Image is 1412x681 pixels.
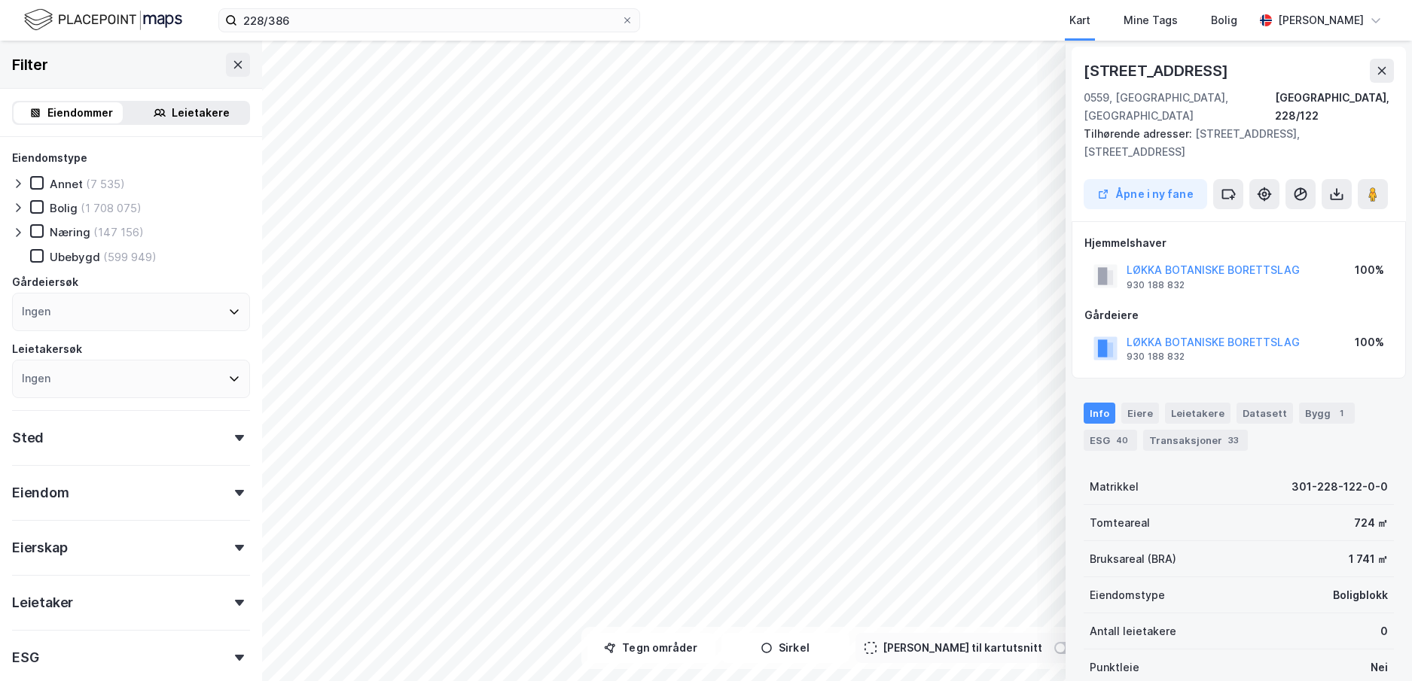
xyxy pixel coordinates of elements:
div: [PERSON_NAME] til kartutsnitt [883,639,1042,657]
div: Ingen [22,369,50,388]
div: Info [1084,403,1115,424]
div: 40 [1113,433,1131,448]
div: Gårdeiersøk [12,273,78,291]
div: Gårdeiere [1084,306,1393,324]
div: 1 [1334,406,1349,421]
div: Transaksjoner [1143,430,1248,451]
div: 33 [1225,433,1242,448]
div: 301-228-122-0-0 [1292,478,1388,496]
div: 1 741 ㎡ [1349,550,1388,568]
div: [STREET_ADDRESS], [STREET_ADDRESS] [1084,125,1382,161]
button: Tegn områder [587,633,715,663]
div: [PERSON_NAME] [1278,11,1364,29]
div: Kontrollprogram for chat [1337,609,1412,681]
div: Datasett [1237,403,1293,424]
div: 724 ㎡ [1354,514,1388,532]
div: Næring [50,225,90,239]
div: 100% [1355,333,1384,351]
input: Søk på adresse, matrikkel, gårdeiere, leietakere eller personer [237,9,621,32]
div: Boligblokk [1333,586,1388,604]
span: Tilhørende adresser: [1084,127,1195,140]
div: Ingen [22,302,50,321]
div: Eiere [1121,403,1159,424]
div: Leietakere [1165,403,1231,424]
div: Bruksareal (BRA) [1090,550,1176,568]
div: ESG [1084,430,1137,451]
div: Bolig [50,201,78,215]
div: Eiendom [12,484,69,502]
button: Åpne i ny fane [1084,179,1207,209]
div: Tomteareal [1090,514,1150,532]
div: Leietakersøk [12,340,82,358]
div: Antall leietakere [1090,622,1176,640]
div: Annet [50,177,83,191]
div: (599 949) [103,250,157,264]
div: Ubebygd [50,250,100,264]
div: Eiendomstype [1090,586,1165,604]
div: (1 708 075) [81,201,142,215]
div: Mine Tags [1124,11,1178,29]
div: Sted [12,429,44,447]
div: [STREET_ADDRESS] [1084,59,1231,83]
div: 930 188 832 [1127,351,1185,363]
div: Bolig [1211,11,1237,29]
div: Eierskap [12,539,67,557]
div: [GEOGRAPHIC_DATA], 228/122 [1275,89,1394,125]
div: ESG [12,649,38,667]
button: Sirkel [721,633,849,663]
div: Punktleie [1090,658,1139,676]
div: (147 156) [93,225,144,239]
div: Kart [1069,11,1090,29]
div: Leietaker [12,594,73,612]
div: Eiendomstype [12,149,87,167]
div: Leietakere [172,104,230,122]
div: Hjemmelshaver [1084,234,1393,252]
div: Matrikkel [1090,478,1139,496]
div: Filter [12,53,48,77]
img: logo.f888ab2527a4732fd821a326f86c7f29.svg [24,7,182,33]
div: Eiendommer [47,104,113,122]
div: Bygg [1299,403,1355,424]
div: 0559, [GEOGRAPHIC_DATA], [GEOGRAPHIC_DATA] [1084,89,1275,125]
div: (7 535) [86,177,125,191]
div: 930 188 832 [1127,279,1185,291]
iframe: Chat Widget [1337,609,1412,681]
div: 100% [1355,261,1384,279]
